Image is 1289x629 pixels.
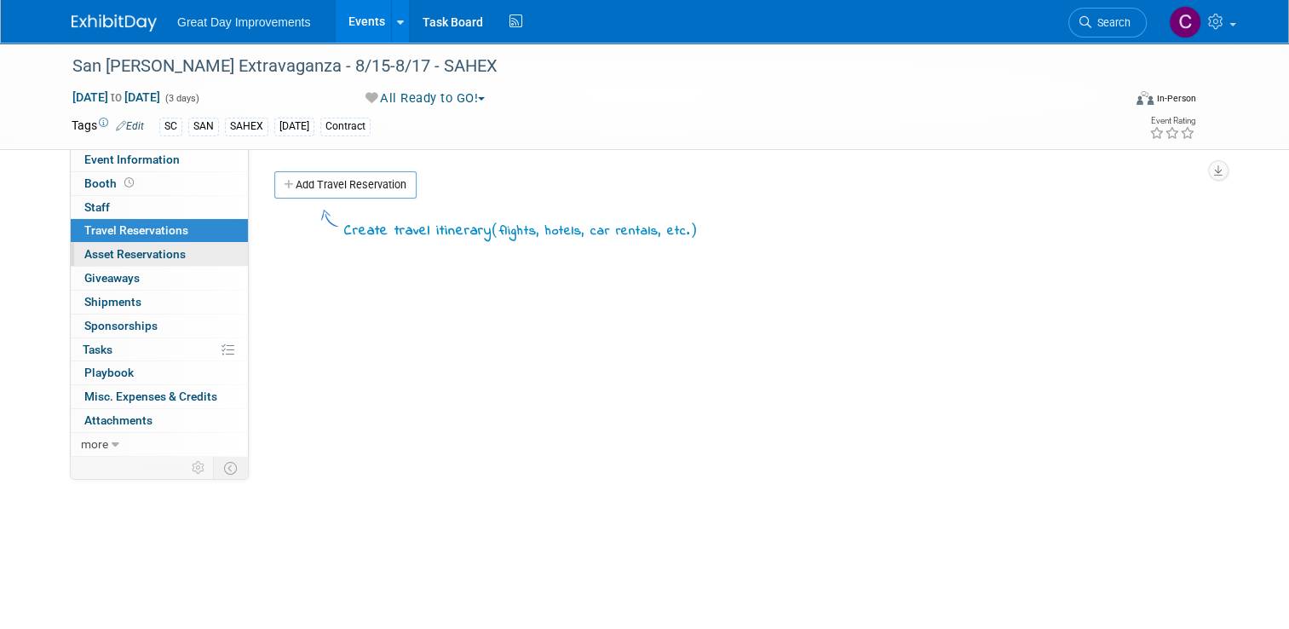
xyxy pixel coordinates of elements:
span: [DATE] [DATE] [72,89,161,105]
span: Event Information [84,153,180,166]
span: Shipments [84,295,141,309]
div: In-Person [1156,92,1196,105]
span: more [81,437,108,451]
a: Travel Reservations [71,219,248,242]
span: Sponsorships [84,319,158,332]
span: Staff [84,200,110,214]
a: Add Travel Reservation [274,171,417,199]
span: Travel Reservations [84,223,188,237]
span: ) [690,221,698,238]
div: Create travel itinerary [344,219,698,242]
span: Giveaways [84,271,140,285]
a: Sponsorships [71,314,248,338]
span: Playbook [84,366,134,379]
span: Booth not reserved yet [121,176,137,189]
a: Staff [71,196,248,219]
div: Event Format [1030,89,1196,114]
img: ExhibitDay [72,14,157,32]
span: flights, hotels, car rentals, etc. [499,222,690,240]
a: Shipments [71,291,248,314]
td: Tags [72,117,144,136]
td: Personalize Event Tab Strip [184,457,214,479]
div: SAN [188,118,219,136]
span: Great Day Improvements [177,15,310,29]
div: San [PERSON_NAME] Extravaganza - 8/15-8/17 - SAHEX [66,51,1101,82]
span: Misc. Expenses & Credits [84,390,217,403]
a: more [71,433,248,456]
span: Booth [84,176,137,190]
a: Event Information [71,148,248,171]
span: Search [1091,16,1131,29]
span: ( [492,221,499,238]
img: Format-Inperson.png [1137,91,1154,105]
span: to [108,90,124,104]
div: Contract [320,118,371,136]
span: Tasks [83,343,112,356]
a: Misc. Expenses & Credits [71,385,248,408]
button: All Ready to GO! [360,89,492,107]
a: Playbook [71,361,248,384]
div: [DATE] [274,118,314,136]
a: Giveaways [71,267,248,290]
span: Asset Reservations [84,247,186,261]
a: Edit [116,120,144,132]
div: Event Rating [1149,117,1195,125]
div: SC [159,118,182,136]
span: Attachments [84,413,152,427]
span: (3 days) [164,93,199,104]
a: Booth [71,172,248,195]
div: SAHEX [225,118,268,136]
a: Asset Reservations [71,243,248,266]
a: Attachments [71,409,248,432]
td: Toggle Event Tabs [214,457,249,479]
img: Chris Winston [1169,6,1201,38]
a: Tasks [71,338,248,361]
a: Search [1068,8,1147,38]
